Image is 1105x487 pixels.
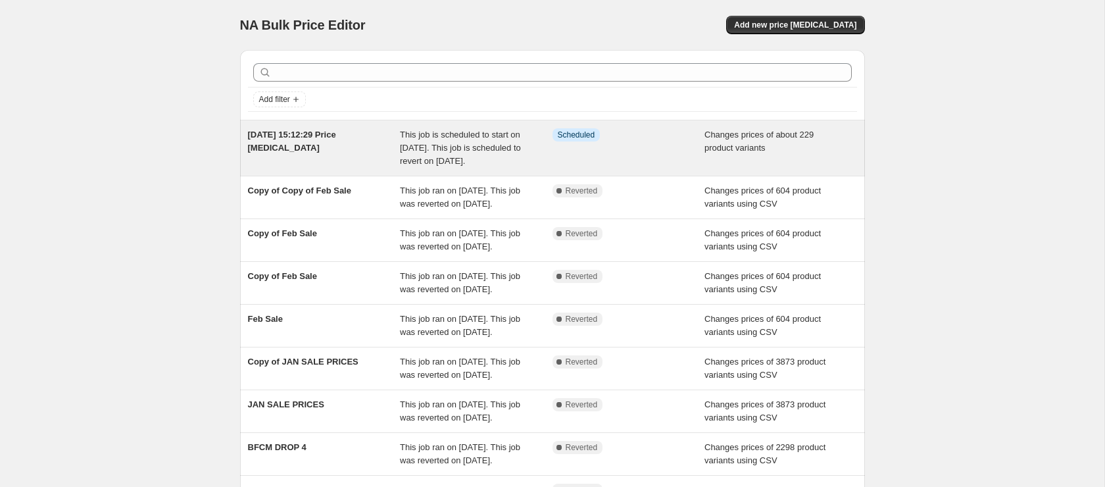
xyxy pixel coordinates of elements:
[566,271,598,282] span: Reverted
[248,186,351,195] span: Copy of Copy of Feb Sale
[704,186,821,209] span: Changes prices of 604 product variants using CSV
[558,130,595,140] span: Scheduled
[566,399,598,410] span: Reverted
[400,186,520,209] span: This job ran on [DATE]. This job was reverted on [DATE].
[248,399,324,409] span: JAN SALE PRICES
[400,130,521,166] span: This job is scheduled to start on [DATE]. This job is scheduled to revert on [DATE].
[248,442,307,452] span: BFCM DROP 4
[704,442,825,465] span: Changes prices of 2298 product variants using CSV
[248,271,317,281] span: Copy of Feb Sale
[248,357,358,367] span: Copy of JAN SALE PRICES
[704,130,814,153] span: Changes prices of about 229 product variants
[248,228,317,238] span: Copy of Feb Sale
[400,442,520,465] span: This job ran on [DATE]. This job was reverted on [DATE].
[734,20,856,30] span: Add new price [MEDICAL_DATA]
[704,228,821,251] span: Changes prices of 604 product variants using CSV
[248,130,336,153] span: [DATE] 15:12:29 Price [MEDICAL_DATA]
[704,271,821,294] span: Changes prices of 604 product variants using CSV
[400,399,520,423] span: This job ran on [DATE]. This job was reverted on [DATE].
[566,357,598,367] span: Reverted
[566,228,598,239] span: Reverted
[253,91,306,107] button: Add filter
[248,314,283,324] span: Feb Sale
[240,18,366,32] span: NA Bulk Price Editor
[566,442,598,453] span: Reverted
[400,314,520,337] span: This job ran on [DATE]. This job was reverted on [DATE].
[400,271,520,294] span: This job ran on [DATE]. This job was reverted on [DATE].
[704,357,825,380] span: Changes prices of 3873 product variants using CSV
[704,314,821,337] span: Changes prices of 604 product variants using CSV
[726,16,864,34] button: Add new price [MEDICAL_DATA]
[259,94,290,105] span: Add filter
[400,228,520,251] span: This job ran on [DATE]. This job was reverted on [DATE].
[400,357,520,380] span: This job ran on [DATE]. This job was reverted on [DATE].
[566,314,598,324] span: Reverted
[704,399,825,423] span: Changes prices of 3873 product variants using CSV
[566,186,598,196] span: Reverted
